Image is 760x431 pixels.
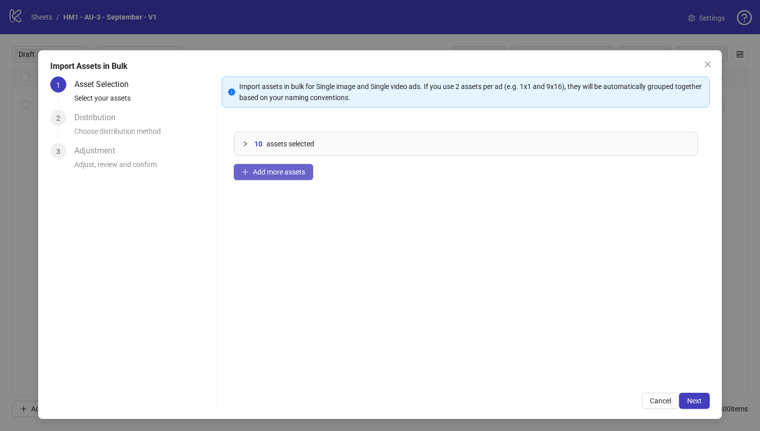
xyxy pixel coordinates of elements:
[266,138,314,149] span: assets selected
[56,147,60,155] span: 3
[242,141,248,147] span: collapsed
[679,393,710,409] button: Next
[254,138,262,149] span: 10
[74,126,213,143] div: Choose distribution method
[239,81,704,103] div: Import assets in bulk for Single image and Single video ads. If you use 2 assets per ad (e.g. 1x1...
[74,143,123,159] div: Adjustment
[253,168,305,176] span: Add more assets
[228,89,235,96] span: info-circle
[56,81,60,89] span: 1
[687,397,702,405] span: Next
[642,393,679,409] button: Cancel
[234,132,698,155] div: 10assets selected
[74,159,213,176] div: Adjust, review and confirm
[704,60,712,68] span: close
[74,76,137,93] div: Asset Selection
[56,114,60,122] span: 2
[50,60,710,72] div: Import Assets in Bulk
[242,168,249,176] span: plus
[650,397,671,405] span: Cancel
[74,93,213,110] div: Select your assets
[234,164,313,180] button: Add more assets
[74,110,124,126] div: Distribution
[700,56,716,72] button: Close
